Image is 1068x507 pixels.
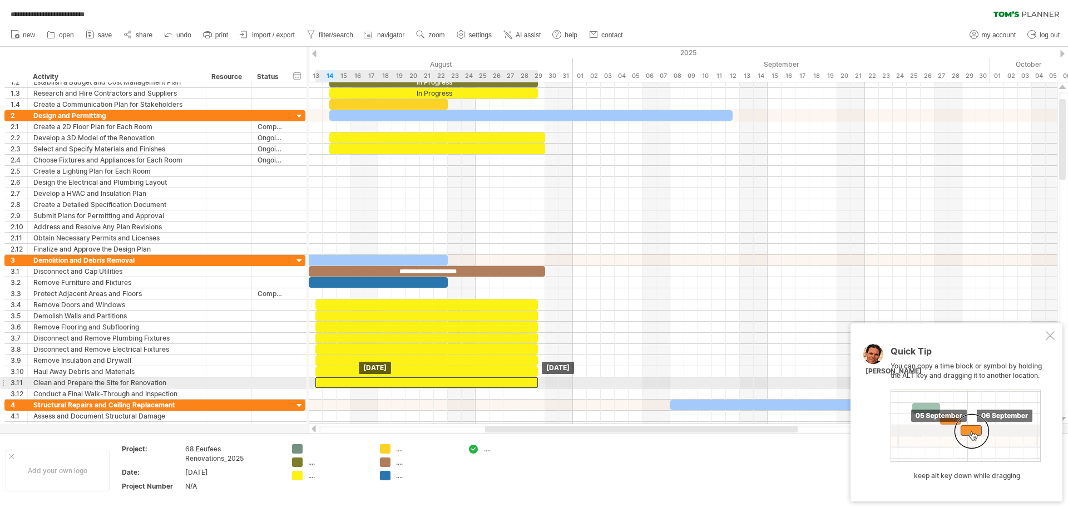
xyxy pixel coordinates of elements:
[185,467,279,477] div: [DATE]
[33,366,200,377] div: Haul Away Debris and Materials
[396,444,457,454] div: ....
[982,31,1016,39] span: my account
[33,221,200,232] div: Address and Resolve Any Plan Revisions
[967,28,1019,42] a: my account
[33,299,200,310] div: Remove Doors and Windows
[33,288,200,299] div: Protect Adjacent Areas and Floors
[329,88,538,99] div: In Progress
[642,70,656,82] div: Saturday, 6 September 2025
[33,71,200,82] div: Activity
[545,70,559,82] div: Saturday, 30 August 2025
[420,70,434,82] div: Thursday, 21 August 2025
[11,221,27,232] div: 2.10
[121,28,156,42] a: share
[768,70,782,82] div: Monday, 15 September 2025
[308,471,369,480] div: ....
[33,422,200,432] div: Develop a Repair Plan and Schedule
[33,377,200,388] div: Clean and Prepare the Site for Renovation
[258,144,282,154] div: Ongoing
[1040,31,1060,39] span: log out
[531,70,545,82] div: Friday, 29 August 2025
[11,333,27,343] div: 3.7
[990,70,1004,82] div: Wednesday, 1 October 2025
[304,28,357,42] a: filter/search
[11,110,27,121] div: 2
[33,110,200,121] div: Design and Permitting
[33,132,200,143] div: Develop a 3D Model of the Renovation
[11,255,27,265] div: 3
[891,471,1044,481] div: keep alt key down while dragging
[11,88,27,99] div: 1.3
[33,177,200,188] div: Design the Electrical and Plumbing Layout
[377,31,404,39] span: navigator
[350,70,364,82] div: Saturday, 16 August 2025
[484,444,545,454] div: ....
[469,31,492,39] span: settings
[740,70,754,82] div: Saturday, 13 September 2025
[434,70,448,82] div: Friday, 22 August 2025
[587,70,601,82] div: Tuesday, 2 September 2025
[122,444,183,454] div: Project:
[1018,70,1032,82] div: Friday, 3 October 2025
[476,70,489,82] div: Monday, 25 August 2025
[33,322,200,332] div: Remove Flooring and Subflooring
[11,132,27,143] div: 2.2
[448,70,462,82] div: Saturday, 23 August 2025
[6,450,110,491] div: Add your own logo
[11,266,27,277] div: 3.1
[33,155,200,165] div: Choose Fixtures and Appliances for Each Room
[656,70,670,82] div: Sunday, 7 September 2025
[33,166,200,176] div: Create a Lighting Plan for Each Room
[237,28,298,42] a: import / export
[33,199,200,210] div: Create a Detailed Specification Document
[8,28,38,42] a: new
[865,70,879,82] div: Monday, 22 September 2025
[517,70,531,82] div: Thursday, 28 August 2025
[428,31,444,39] span: zoom
[879,70,893,82] div: Tuesday, 23 September 2025
[1004,70,1018,82] div: Thursday, 2 October 2025
[573,70,587,82] div: Monday, 1 September 2025
[23,31,35,39] span: new
[33,388,200,399] div: Conduct a Final Walk-Through and Inspection
[11,311,27,321] div: 3.5
[258,288,282,299] div: Complete the Remaining Work and Repairs
[33,144,200,154] div: Select and Specify Materials and Finishes
[11,121,27,132] div: 2.1
[44,28,77,42] a: open
[337,70,350,82] div: Friday, 15 August 2025
[782,70,795,82] div: Tuesday, 16 September 2025
[98,31,112,39] span: save
[211,71,245,82] div: Resource
[601,70,615,82] div: Wednesday, 3 September 2025
[601,31,623,39] span: contact
[122,467,183,477] div: Date:
[323,70,337,82] div: Thursday, 14 August 2025
[11,344,27,355] div: 3.8
[33,99,200,110] div: Create a Communication Plan for Stakeholders
[33,344,200,355] div: Disconnect and Remove Electrical Fixtures
[392,70,406,82] div: Tuesday, 19 August 2025
[309,70,323,82] div: Wednesday, 13 August 2025
[136,31,152,39] span: share
[83,28,115,42] a: save
[573,58,990,70] div: September 2025
[921,70,934,82] div: Friday, 26 September 2025
[413,28,448,42] a: zoom
[11,377,27,388] div: 3.11
[501,28,544,42] a: AI assist
[185,481,279,491] div: N/A
[359,362,391,374] div: [DATE]
[976,70,990,82] div: Tuesday, 30 September 2025
[362,28,408,42] a: navigator
[503,70,517,82] div: Wednesday, 27 August 2025
[252,31,295,39] span: import / export
[11,422,27,432] div: 4.2
[161,28,195,42] a: undo
[33,244,200,254] div: Finalize and Approve the Design Plan
[934,70,948,82] div: Saturday, 27 September 2025
[319,31,353,39] span: filter/search
[378,70,392,82] div: Monday, 18 August 2025
[754,70,768,82] div: Sunday, 14 September 2025
[406,70,420,82] div: Wednesday, 20 August 2025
